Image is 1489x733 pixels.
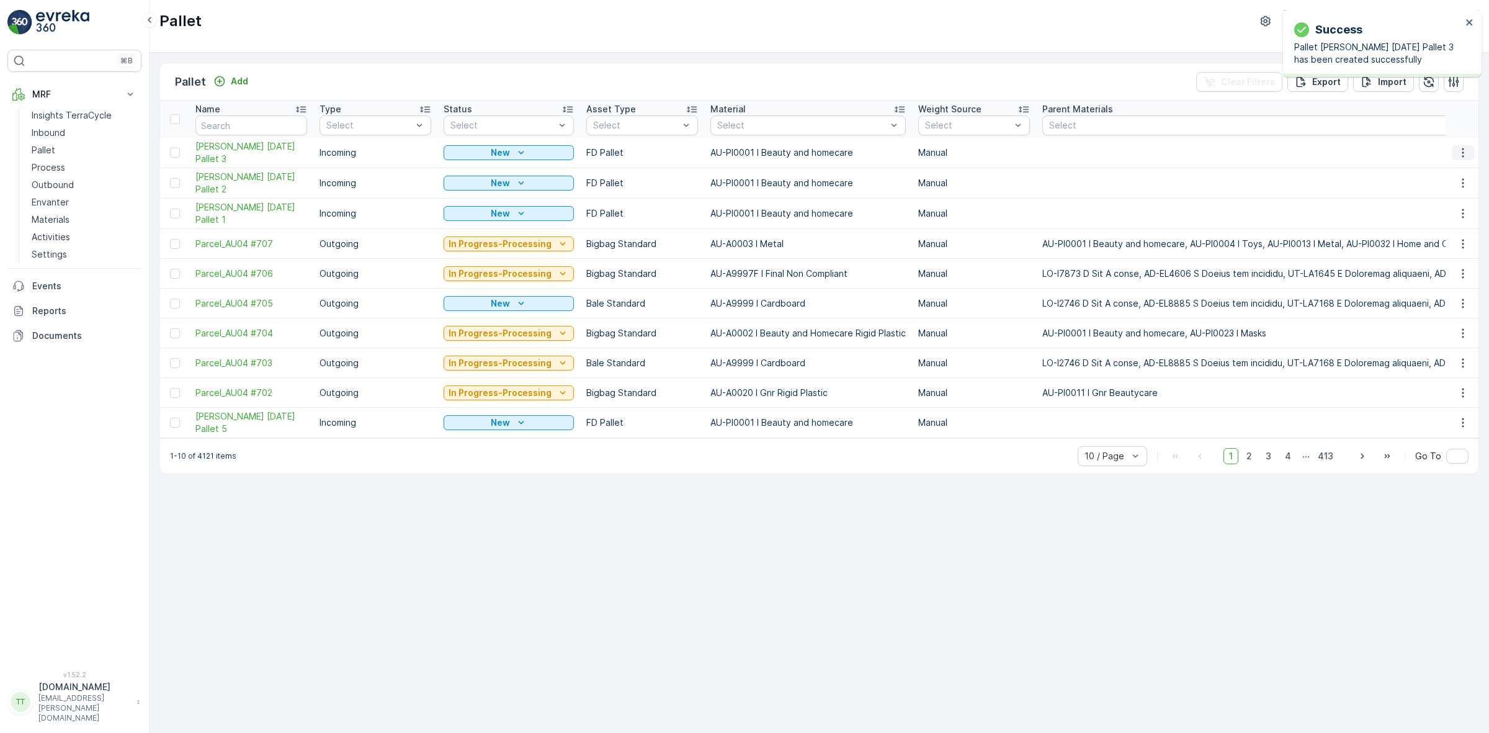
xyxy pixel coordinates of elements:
p: FD Pallet [586,416,698,429]
a: Parcel_AU04 #704 [195,327,307,340]
p: New [491,146,510,159]
p: New [491,177,510,189]
img: logo_light-DOdMpM7g.png [36,10,89,35]
p: Select [450,119,555,132]
p: In Progress-Processing [449,327,552,340]
p: AU-PI0001 I Beauty and homecare [710,146,906,159]
a: Documents [7,323,141,348]
p: In Progress-Processing [449,238,552,250]
a: Pallet [27,142,141,159]
p: Materials [32,214,69,226]
p: Outgoing [320,387,431,399]
a: Parcel_AU04 #707 [195,238,307,250]
p: Manual [918,327,1030,340]
p: Activities [32,231,70,243]
p: Outgoing [320,268,431,280]
span: Go To [1415,450,1441,462]
p: Manual [918,207,1030,220]
p: Bigbag Standard [586,268,698,280]
a: Materials [27,211,141,228]
p: ⌘B [120,56,133,66]
span: 1 [1223,448,1238,464]
button: TT[DOMAIN_NAME][EMAIL_ADDRESS][PERSON_NAME][DOMAIN_NAME] [7,681,141,723]
p: AU-A0002 I Beauty and Homecare Rigid Plastic [710,327,906,340]
span: [PERSON_NAME] [DATE] Pallet 2 [195,171,307,196]
p: Success [1315,21,1362,38]
p: Manual [918,297,1030,310]
p: Pallet [32,144,55,156]
a: FD Mecca 13/10/2025 Pallet 3 [195,140,307,165]
a: FD Mecca 15/10/2025 Pallet 5 [195,410,307,435]
p: AU-A9999 I Cardboard [710,357,906,369]
button: In Progress-Processing [444,236,574,251]
p: Parent Materials [1042,103,1113,115]
button: Add [208,74,253,89]
span: v 1.52.2 [7,671,141,678]
p: AU-PI0001 I Beauty and homecare [710,207,906,220]
span: 4 [1279,448,1297,464]
p: AU-PI0001 I Beauty and homecare [710,177,906,189]
a: Insights TerraCycle [27,107,141,124]
button: MRF [7,82,141,107]
a: Inbound [27,124,141,142]
p: Incoming [320,207,431,220]
p: Bigbag Standard [586,387,698,399]
p: Envanter [32,196,69,209]
p: Material [710,103,746,115]
button: New [444,145,574,160]
p: Manual [918,177,1030,189]
button: New [444,176,574,191]
button: In Progress-Processing [444,385,574,400]
p: AU-A0003 I Metal [710,238,906,250]
input: Search [195,115,307,135]
a: Parcel_AU04 #702 [195,387,307,399]
p: [EMAIL_ADDRESS][PERSON_NAME][DOMAIN_NAME] [38,693,130,723]
p: Insights TerraCycle [32,109,112,122]
p: In Progress-Processing [449,387,552,399]
span: 3 [1260,448,1277,464]
div: Toggle Row Selected [170,239,180,249]
p: Outgoing [320,357,431,369]
p: Process [32,161,65,174]
div: Toggle Row Selected [170,358,180,368]
p: [DOMAIN_NAME] [38,681,130,693]
div: Toggle Row Selected [170,209,180,218]
img: logo [7,10,32,35]
a: Events [7,274,141,299]
button: In Progress-Processing [444,326,574,341]
a: Process [27,159,141,176]
a: Envanter [27,194,141,211]
button: close [1465,17,1474,29]
p: Clear Filters [1221,76,1275,88]
p: Pallet [159,11,202,31]
a: Activities [27,228,141,246]
p: Select [925,119,1011,132]
p: ... [1302,448,1310,464]
p: Outgoing [320,327,431,340]
p: Manual [918,416,1030,429]
p: Outgoing [320,238,431,250]
p: FD Pallet [586,146,698,159]
a: Parcel_AU04 #703 [195,357,307,369]
p: Import [1378,76,1406,88]
p: AU-A9999 I Cardboard [710,297,906,310]
p: Inbound [32,127,65,139]
p: AU-PI0001 I Beauty and homecare [710,416,906,429]
div: Toggle Row Selected [170,148,180,158]
div: TT [11,692,30,712]
p: 1-10 of 4121 items [170,451,236,461]
a: Parcel_AU04 #706 [195,268,307,280]
p: Manual [918,268,1030,280]
p: Documents [32,330,136,342]
p: Bigbag Standard [586,238,698,250]
div: Toggle Row Selected [170,418,180,428]
p: In Progress-Processing [449,268,552,280]
p: Pallet [PERSON_NAME] [DATE] Pallet 3 has been created successfully [1294,41,1462,66]
p: Pallet [175,73,206,91]
p: Reports [32,305,136,317]
p: Settings [32,248,67,261]
p: FD Pallet [586,207,698,220]
div: Toggle Row Selected [170,299,180,308]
